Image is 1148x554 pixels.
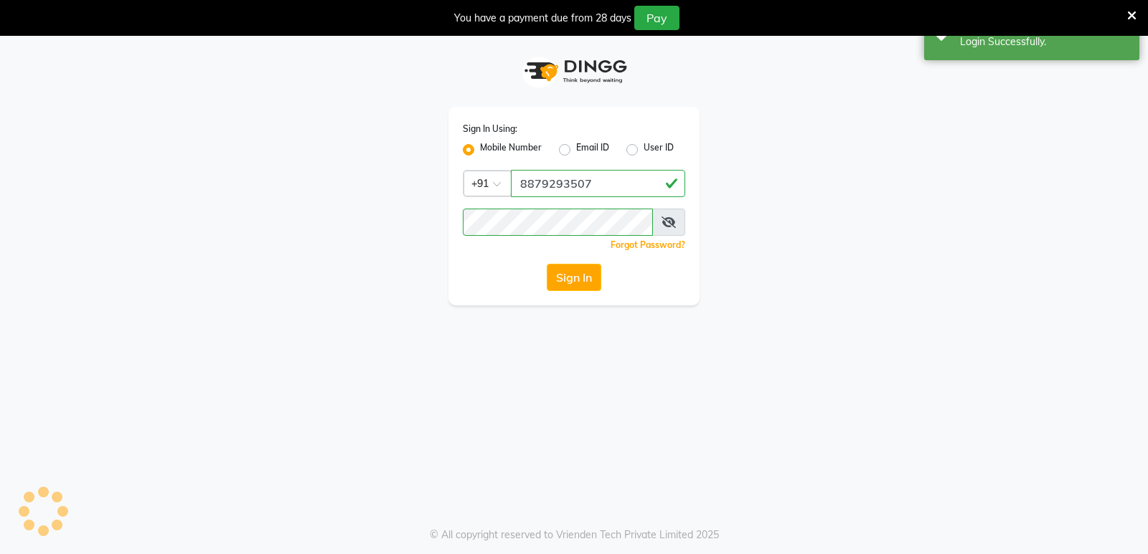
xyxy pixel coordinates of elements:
[454,11,631,26] div: You have a payment due from 28 days
[576,141,609,158] label: Email ID
[960,34,1129,49] div: Login Successfully.
[463,209,653,236] input: Username
[644,141,674,158] label: User ID
[547,264,601,291] button: Sign In
[511,170,685,197] input: Username
[611,239,685,250] a: Forgot Password?
[634,6,679,30] button: Pay
[480,141,542,158] label: Mobile Number
[517,50,631,92] img: logo1.svg
[463,123,517,135] label: Sign In Using:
